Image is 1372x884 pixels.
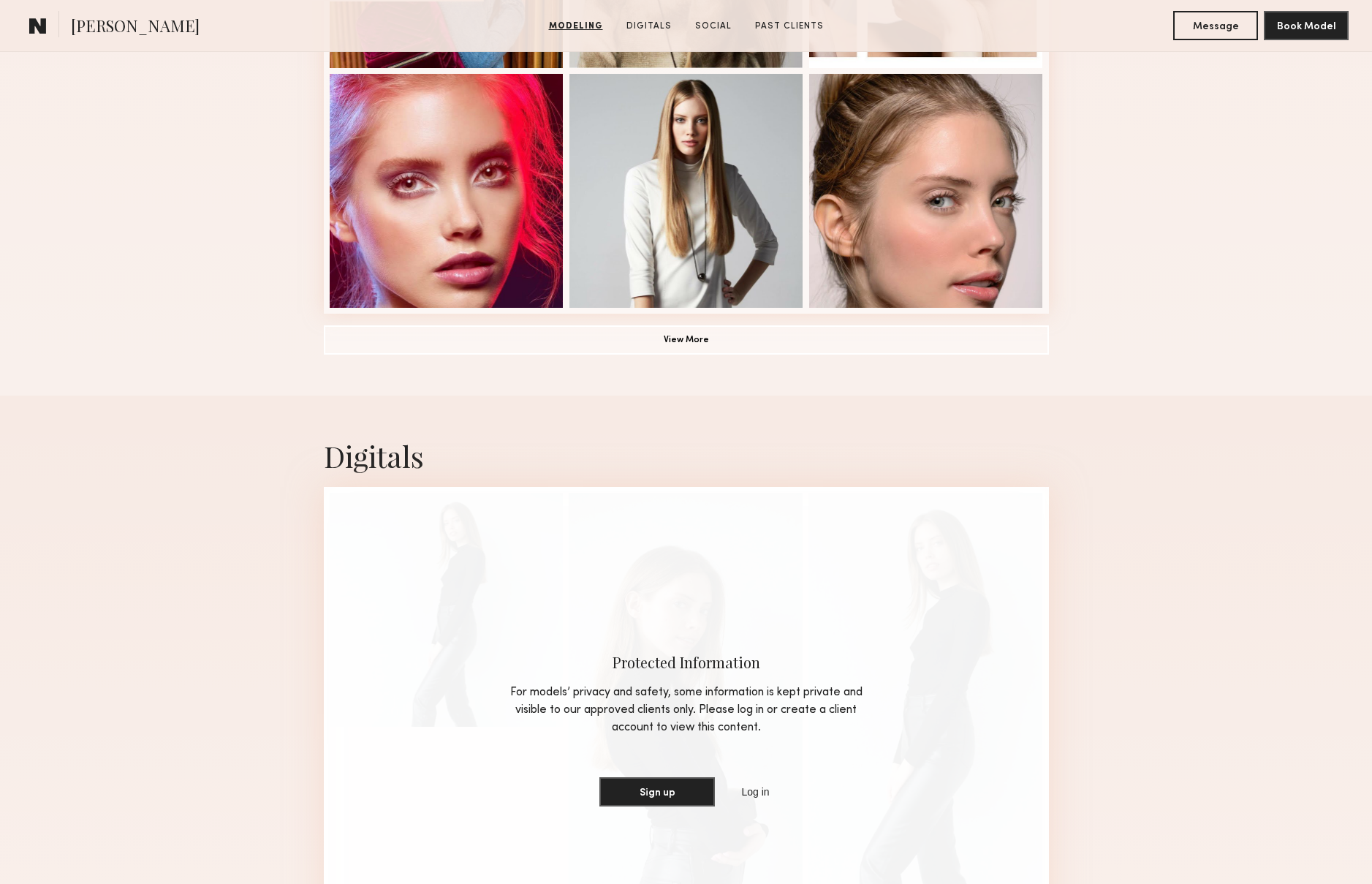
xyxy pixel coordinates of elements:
[543,20,609,33] a: Modeling
[1173,11,1258,40] button: Message
[500,652,873,672] div: Protected Information
[324,325,1049,355] button: View More
[689,20,738,33] a: Social
[621,20,678,33] a: Digitals
[71,15,200,40] span: [PERSON_NAME]
[749,20,830,33] a: Past Clients
[599,777,715,806] button: Sign up
[500,684,873,736] div: For models’ privacy and safety, some information is kept private and visible to our approved clie...
[324,437,1049,475] div: Digitals
[1264,19,1349,31] a: Book Model
[738,783,772,801] a: Log in
[1264,11,1349,40] button: Book Model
